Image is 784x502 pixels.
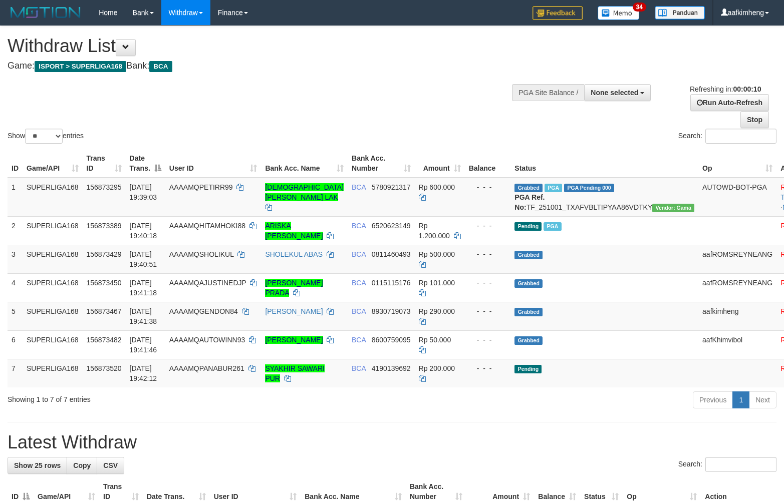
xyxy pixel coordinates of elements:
[87,364,122,372] span: 156873520
[169,336,245,344] span: AAAAMQAUTOWINN93
[419,364,455,372] span: Rp 200.000
[87,307,122,315] span: 156873467
[8,245,23,273] td: 3
[169,364,244,372] span: AAAAMQPANABUR261
[25,129,63,144] select: Showentries
[103,461,118,469] span: CSV
[8,457,67,474] a: Show 25 rows
[8,216,23,245] td: 2
[698,330,776,359] td: aafKhimvibol
[564,184,614,192] span: PGA Pending
[87,222,122,230] span: 156873389
[652,204,694,212] span: Vendor URL: https://trx31.1velocity.biz
[169,183,233,191] span: AAAAMQPETIRR99
[130,364,157,382] span: [DATE] 19:42:12
[352,183,366,191] span: BCA
[23,245,83,273] td: SUPERLIGA168
[130,279,157,297] span: [DATE] 19:41:18
[514,336,543,345] span: Grabbed
[469,182,507,192] div: - - -
[633,3,646,12] span: 34
[733,85,761,93] strong: 00:00:10
[469,335,507,345] div: - - -
[8,36,512,56] h1: Withdraw List
[348,149,415,178] th: Bank Acc. Number: activate to sort column ascending
[67,457,97,474] a: Copy
[352,279,366,287] span: BCA
[514,365,542,373] span: Pending
[514,222,542,231] span: Pending
[705,457,776,472] input: Search:
[8,5,84,20] img: MOTION_logo.png
[265,307,323,315] a: [PERSON_NAME]
[265,183,344,201] a: [DEMOGRAPHIC_DATA][PERSON_NAME] LAK
[598,6,640,20] img: Button%20Memo.svg
[35,61,126,72] span: ISPORT > SUPERLIGA168
[14,461,61,469] span: Show 25 rows
[372,364,411,372] span: Copy 4190139692 to clipboard
[23,216,83,245] td: SUPERLIGA168
[698,149,776,178] th: Op: activate to sort column ascending
[415,149,465,178] th: Amount: activate to sort column ascending
[352,250,366,258] span: BCA
[514,193,545,211] b: PGA Ref. No:
[265,222,323,240] a: ARISKA [PERSON_NAME]
[149,61,172,72] span: BCA
[23,302,83,330] td: SUPERLIGA168
[372,336,411,344] span: Copy 8600759095 to clipboard
[169,250,234,258] span: AAAAMQSHOLIKUL
[698,302,776,330] td: aafkimheng
[514,184,543,192] span: Grabbed
[265,250,323,258] a: SHOLEKUL ABAS
[8,61,512,71] h4: Game: Bank:
[372,307,411,315] span: Copy 8930719073 to clipboard
[510,178,698,217] td: TF_251001_TXAFVBLTIPYAA86VDTKY
[130,307,157,325] span: [DATE] 19:41:38
[584,84,651,101] button: None selected
[372,183,411,191] span: Copy 5780921317 to clipboard
[265,336,323,344] a: [PERSON_NAME]
[126,149,165,178] th: Date Trans.: activate to sort column descending
[732,391,749,408] a: 1
[8,432,776,452] h1: Latest Withdraw
[678,129,776,144] label: Search:
[705,129,776,144] input: Search:
[655,6,705,20] img: panduan.png
[165,149,262,178] th: User ID: activate to sort column ascending
[169,279,246,287] span: AAAAMQAJUSTINEDJP
[265,279,323,297] a: [PERSON_NAME] PRADA
[698,273,776,302] td: aafROMSREYNEANG
[87,183,122,191] span: 156873295
[514,308,543,316] span: Grabbed
[740,111,769,128] a: Stop
[372,250,411,258] span: Copy 0811460493 to clipboard
[372,279,411,287] span: Copy 0115115176 to clipboard
[514,251,543,259] span: Grabbed
[23,178,83,217] td: SUPERLIGA168
[749,391,776,408] a: Next
[87,336,122,344] span: 156873482
[8,330,23,359] td: 6
[678,457,776,472] label: Search:
[469,363,507,373] div: - - -
[87,250,122,258] span: 156873429
[23,149,83,178] th: Game/API: activate to sort column ascending
[544,222,561,231] span: Marked by aafchhiseyha
[130,250,157,268] span: [DATE] 19:40:51
[352,307,366,315] span: BCA
[8,178,23,217] td: 1
[469,249,507,259] div: - - -
[465,149,511,178] th: Balance
[698,178,776,217] td: AUTOWD-BOT-PGA
[8,129,84,144] label: Show entries
[130,222,157,240] span: [DATE] 19:40:18
[169,222,245,230] span: AAAAMQHITAMHOKI88
[130,336,157,354] span: [DATE] 19:41:46
[23,359,83,387] td: SUPERLIGA168
[469,278,507,288] div: - - -
[23,330,83,359] td: SUPERLIGA168
[545,184,562,192] span: Marked by aafchhiseyha
[73,461,91,469] span: Copy
[469,306,507,316] div: - - -
[690,85,761,93] span: Refreshing in:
